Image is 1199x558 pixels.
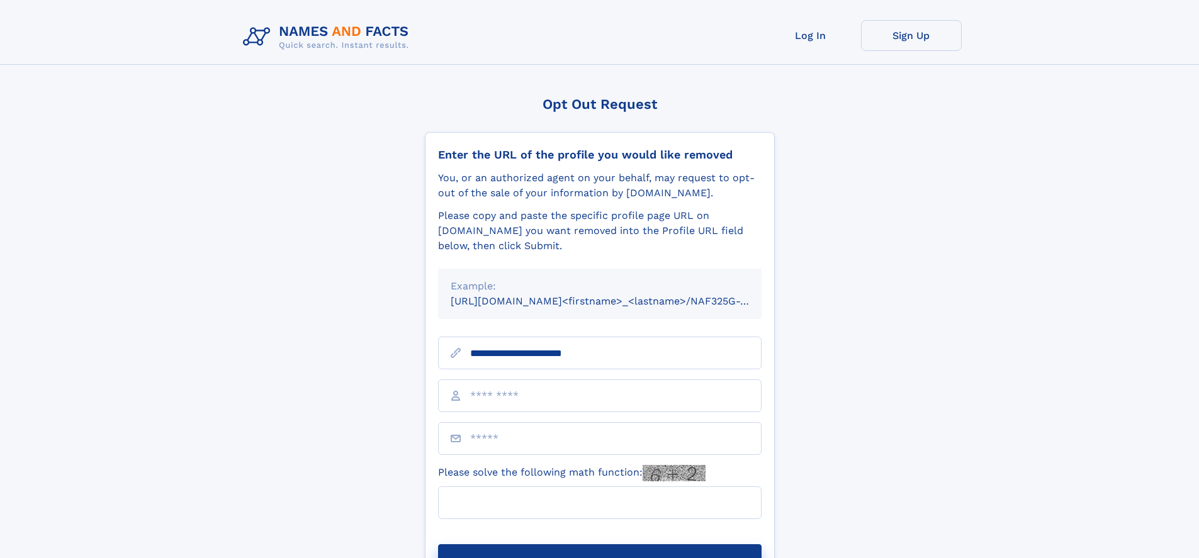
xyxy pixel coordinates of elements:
div: You, or an authorized agent on your behalf, may request to opt-out of the sale of your informatio... [438,170,762,201]
img: Logo Names and Facts [238,20,419,54]
div: Example: [451,279,749,294]
small: [URL][DOMAIN_NAME]<firstname>_<lastname>/NAF325G-xxxxxxxx [451,295,785,307]
div: Opt Out Request [425,96,775,112]
div: Please copy and paste the specific profile page URL on [DOMAIN_NAME] you want removed into the Pr... [438,208,762,254]
label: Please solve the following math function: [438,465,706,481]
a: Sign Up [861,20,962,51]
a: Log In [760,20,861,51]
div: Enter the URL of the profile you would like removed [438,148,762,162]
